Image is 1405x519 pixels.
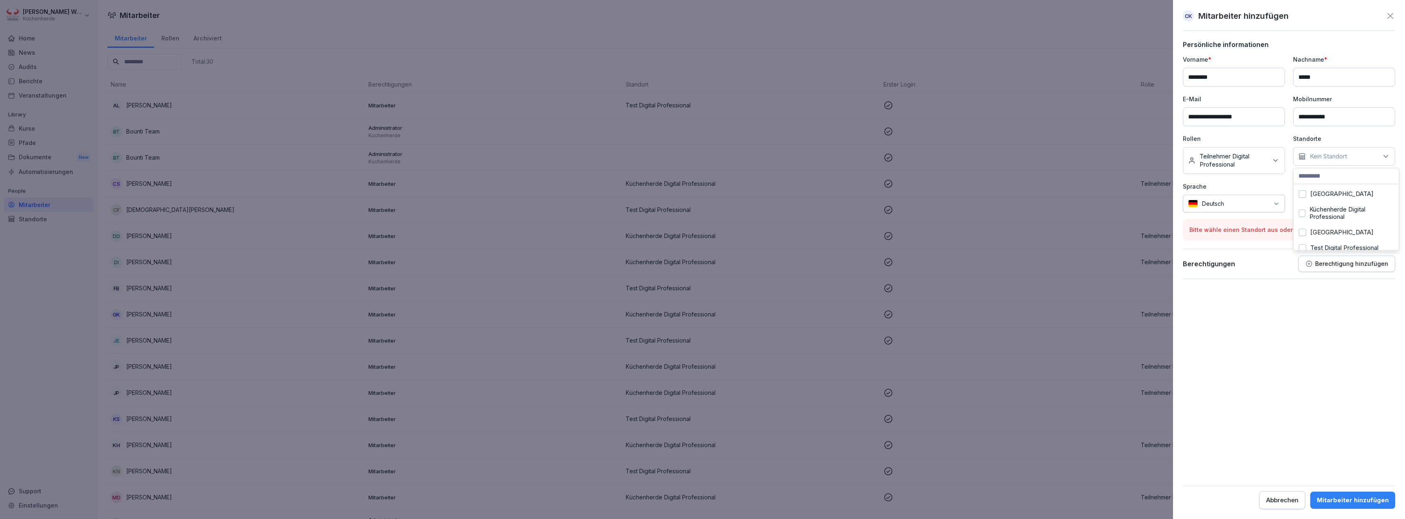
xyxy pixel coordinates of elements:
[1293,55,1395,64] p: Nachname
[1183,55,1285,64] p: Vorname
[1189,225,1389,234] p: Bitte wähle einen Standort aus oder füge eine Berechtigung hinzu.
[1310,229,1374,236] label: [GEOGRAPHIC_DATA]
[1310,244,1378,252] label: Test Digital Professional
[1259,491,1305,509] button: Abbrechen
[1183,195,1285,212] div: Deutsch
[1183,40,1395,49] p: Persönliche informationen
[1298,256,1395,272] button: Berechtigung hinzufügen
[1310,152,1347,160] p: Kein Standort
[1266,496,1298,505] div: Abbrechen
[1200,152,1267,169] p: Teilnehmer Digital Professional
[1310,190,1374,198] label: [GEOGRAPHIC_DATA]
[1183,10,1194,22] div: CK
[1317,496,1389,505] div: Mitarbeiter hinzufügen
[1183,95,1285,103] p: E-Mail
[1293,134,1395,143] p: Standorte
[1198,10,1289,22] p: Mitarbeiter hinzufügen
[1293,95,1395,103] p: Mobilnummer
[1183,182,1285,191] p: Sprache
[1183,260,1235,268] p: Berechtigungen
[1310,492,1395,509] button: Mitarbeiter hinzufügen
[1183,134,1285,143] p: Rollen
[1315,261,1388,267] p: Berechtigung hinzufügen
[1309,206,1394,221] label: Küchenherde Digital Professional
[1188,200,1198,207] img: de.svg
